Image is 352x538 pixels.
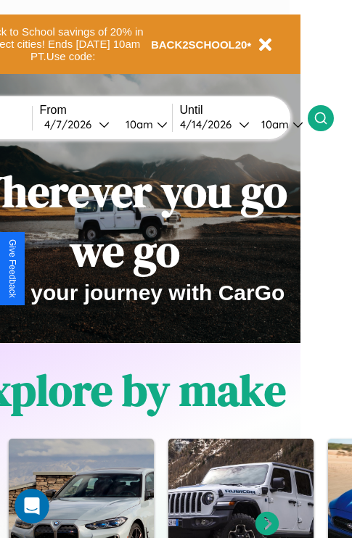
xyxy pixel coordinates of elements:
iframe: Intercom live chat [15,489,49,523]
label: From [40,104,172,117]
div: 10am [254,117,292,131]
button: 4/7/2026 [40,117,114,132]
button: 10am [114,117,172,132]
div: Give Feedback [7,239,17,298]
div: 10am [118,117,157,131]
button: 10am [250,117,308,132]
b: BACK2SCHOOL20 [151,38,247,51]
div: 4 / 14 / 2026 [180,117,239,131]
label: Until [180,104,308,117]
div: 4 / 7 / 2026 [44,117,99,131]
